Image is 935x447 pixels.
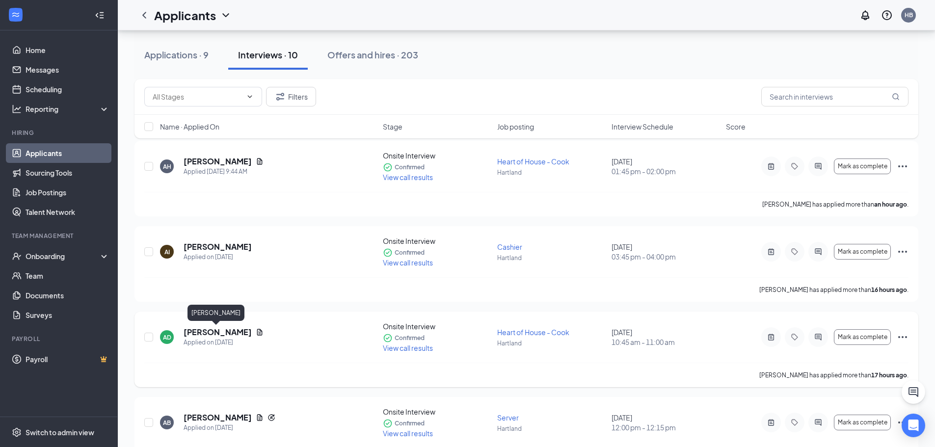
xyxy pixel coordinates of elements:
[163,333,171,342] div: AD
[838,419,887,426] span: Mark as complete
[838,248,887,255] span: Mark as complete
[184,412,252,423] h5: [PERSON_NAME]
[256,158,264,165] svg: Document
[256,414,264,421] svg: Document
[765,162,777,170] svg: ActiveNote
[759,286,908,294] p: [PERSON_NAME] has applied more than .
[395,333,425,343] span: Confirmed
[765,333,777,341] svg: ActiveNote
[812,333,824,341] svg: ActiveChat
[497,424,606,433] p: Hartland
[726,122,746,131] span: Score
[26,427,94,437] div: Switch to admin view
[762,200,908,209] p: [PERSON_NAME] has applied more than .
[383,419,393,428] svg: CheckmarkCircle
[184,241,252,252] h5: [PERSON_NAME]
[220,9,232,21] svg: ChevronDown
[12,427,22,437] svg: Settings
[383,429,433,438] span: View call results
[26,183,109,202] a: Job Postings
[26,266,109,286] a: Team
[12,129,107,137] div: Hiring
[26,163,109,183] a: Sourcing Tools
[897,160,908,172] svg: Ellipses
[26,286,109,305] a: Documents
[834,244,891,260] button: Mark as complete
[266,87,316,106] button: Filter Filters
[184,167,264,177] div: Applied [DATE] 9:44 AM
[26,349,109,369] a: PayrollCrown
[383,321,491,331] div: Onsite Interview
[765,419,777,426] svg: ActiveNote
[12,251,22,261] svg: UserCheck
[834,158,891,174] button: Mark as complete
[497,168,606,177] p: Hartland
[12,232,107,240] div: Team Management
[789,162,801,170] svg: Tag
[383,343,433,352] span: View call results
[612,242,720,262] div: [DATE]
[789,248,801,256] svg: Tag
[395,162,425,172] span: Confirmed
[497,328,569,337] span: Heart of House - Cook
[383,162,393,172] svg: CheckmarkCircle
[26,104,110,114] div: Reporting
[871,371,907,379] b: 17 hours ago
[497,339,606,347] p: Hartland
[497,157,569,166] span: Heart of House - Cook
[897,331,908,343] svg: Ellipses
[153,91,242,102] input: All Stages
[383,122,402,131] span: Stage
[327,49,418,61] div: Offers and hires · 203
[12,104,22,114] svg: Analysis
[383,407,491,417] div: Onsite Interview
[612,252,720,262] span: 03:45 pm - 04:00 pm
[834,329,891,345] button: Mark as complete
[834,415,891,430] button: Mark as complete
[184,338,264,347] div: Applied on [DATE]
[897,246,908,258] svg: Ellipses
[612,413,720,432] div: [DATE]
[612,122,673,131] span: Interview Schedule
[256,328,264,336] svg: Document
[497,122,534,131] span: Job posting
[395,248,425,258] span: Confirmed
[497,413,519,422] span: Server
[902,380,925,404] button: ChatActive
[184,423,275,433] div: Applied on [DATE]
[395,419,425,428] span: Confirmed
[812,162,824,170] svg: ActiveChat
[267,414,275,421] svg: Reapply
[163,419,171,427] div: AB
[874,201,907,208] b: an hour ago
[905,11,913,19] div: HB
[908,386,919,398] svg: ChatActive
[383,333,393,343] svg: CheckmarkCircle
[383,258,433,267] span: View call results
[612,166,720,176] span: 01:45 pm - 02:00 pm
[11,10,21,20] svg: WorkstreamLogo
[902,414,925,437] div: Open Intercom Messenger
[238,49,298,61] div: Interviews · 10
[26,40,109,60] a: Home
[246,93,254,101] svg: ChevronDown
[138,9,150,21] svg: ChevronLeft
[897,417,908,428] svg: Ellipses
[612,327,720,347] div: [DATE]
[26,143,109,163] a: Applicants
[26,251,101,261] div: Onboarding
[26,202,109,222] a: Talent Network
[892,93,900,101] svg: MagnifyingGlass
[838,334,887,341] span: Mark as complete
[274,91,286,103] svg: Filter
[144,49,209,61] div: Applications · 9
[184,327,252,338] h5: [PERSON_NAME]
[383,151,491,160] div: Onsite Interview
[812,248,824,256] svg: ActiveChat
[383,248,393,258] svg: CheckmarkCircle
[95,10,105,20] svg: Collapse
[789,419,801,426] svg: Tag
[612,157,720,176] div: [DATE]
[12,335,107,343] div: Payroll
[871,286,907,293] b: 16 hours ago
